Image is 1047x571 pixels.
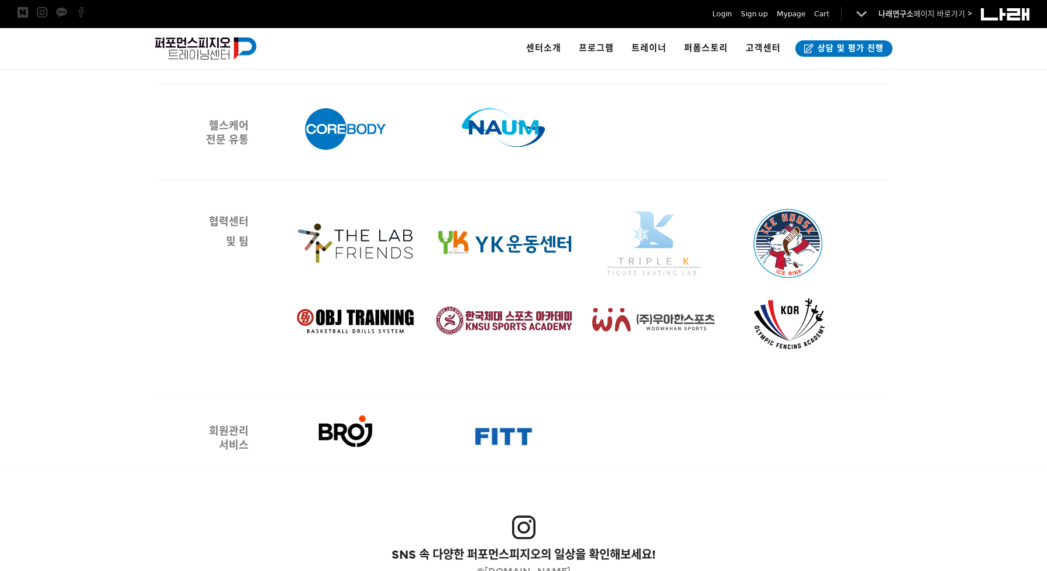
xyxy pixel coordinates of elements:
[226,235,249,248] span: 및 팀
[392,548,655,562] span: SNS 속 다양한 퍼포먼스피지오의 일상을 확인해보세요!
[266,105,424,153] a: COREBODY 로고
[209,215,249,228] span: 협력센터
[526,43,561,53] span: 센터소개
[462,108,545,147] img: NAUM 로고
[424,418,582,453] a: FITT 로고
[305,108,386,150] img: COREBODY 로고
[878,9,914,19] strong: 나래연구소
[737,28,789,69] a: 고객센터
[712,8,732,20] a: Login
[471,421,535,450] img: FITT 로고
[878,9,972,19] a: 나래연구소페이지 바로가기 >
[684,43,728,53] span: 퍼폼스토리
[219,439,249,452] span: 서비스
[579,43,614,53] span: 프로그램
[746,43,781,53] span: 고객센터
[266,412,424,450] a: BROJ 로고
[777,8,805,20] a: Mypage
[517,28,570,69] a: 센터소개
[814,43,884,54] span: 상담 및 평가 진행
[623,28,675,69] a: 트레이너
[424,105,582,150] a: NAUM 로고
[209,119,249,132] span: 헬스케어
[631,43,667,53] span: 트레이너
[206,133,249,146] span: 전문 유통
[814,8,829,20] a: Cart
[675,28,737,69] a: 퍼폼스토리
[741,8,768,20] a: Sign up
[311,415,379,447] img: BROJ 로고
[795,40,892,57] a: 상담 및 평가 진행
[570,28,623,69] a: 프로그램
[209,425,249,438] span: 회원관리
